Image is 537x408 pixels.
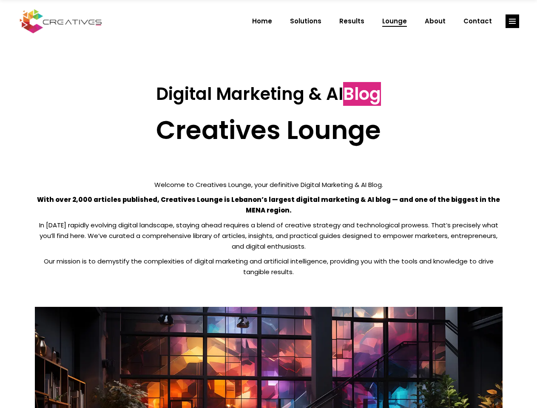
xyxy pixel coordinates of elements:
p: Our mission is to demystify the complexities of digital marketing and artificial intelligence, pr... [35,256,503,277]
a: Lounge [373,10,416,32]
h3: Digital Marketing & AI [35,84,503,104]
a: Home [243,10,281,32]
span: Home [252,10,272,32]
a: link [506,14,519,28]
span: Lounge [382,10,407,32]
a: Results [330,10,373,32]
h2: Creatives Lounge [35,115,503,145]
strong: With over 2,000 articles published, Creatives Lounge is Lebanon’s largest digital marketing & AI ... [37,195,500,215]
a: About [416,10,455,32]
span: Results [339,10,364,32]
p: In [DATE] rapidly evolving digital landscape, staying ahead requires a blend of creative strategy... [35,220,503,252]
a: Solutions [281,10,330,32]
a: Contact [455,10,501,32]
span: Blog [343,82,381,106]
span: About [425,10,446,32]
span: Solutions [290,10,321,32]
p: Welcome to Creatives Lounge, your definitive Digital Marketing & AI Blog. [35,179,503,190]
img: Creatives [18,8,104,34]
span: Contact [463,10,492,32]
